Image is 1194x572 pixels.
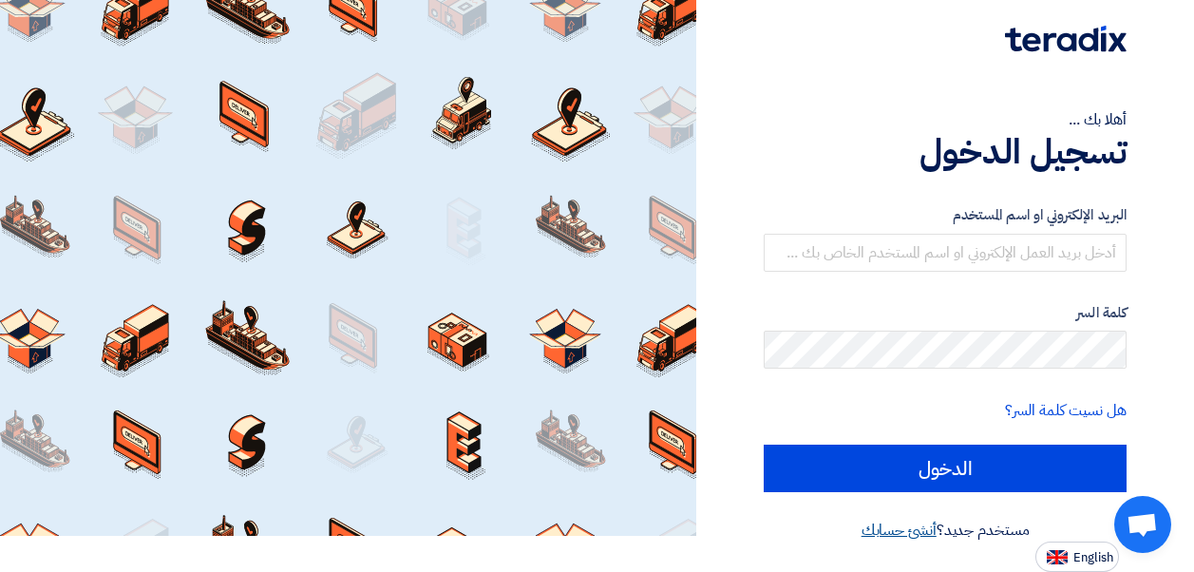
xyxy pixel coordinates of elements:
[1047,550,1068,564] img: en-US.png
[1035,542,1119,572] button: English
[1073,551,1113,564] span: English
[862,519,937,542] a: أنشئ حسابك
[764,204,1127,226] label: البريد الإلكتروني او اسم المستخدم
[764,131,1127,173] h1: تسجيل الدخول
[764,234,1127,272] input: أدخل بريد العمل الإلكتروني او اسم المستخدم الخاص بك ...
[1005,26,1127,52] img: Teradix logo
[764,302,1127,324] label: كلمة السر
[1114,496,1171,553] div: Open chat
[764,108,1127,131] div: أهلا بك ...
[1005,399,1127,422] a: هل نسيت كلمة السر؟
[764,519,1127,542] div: مستخدم جديد؟
[764,445,1127,492] input: الدخول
